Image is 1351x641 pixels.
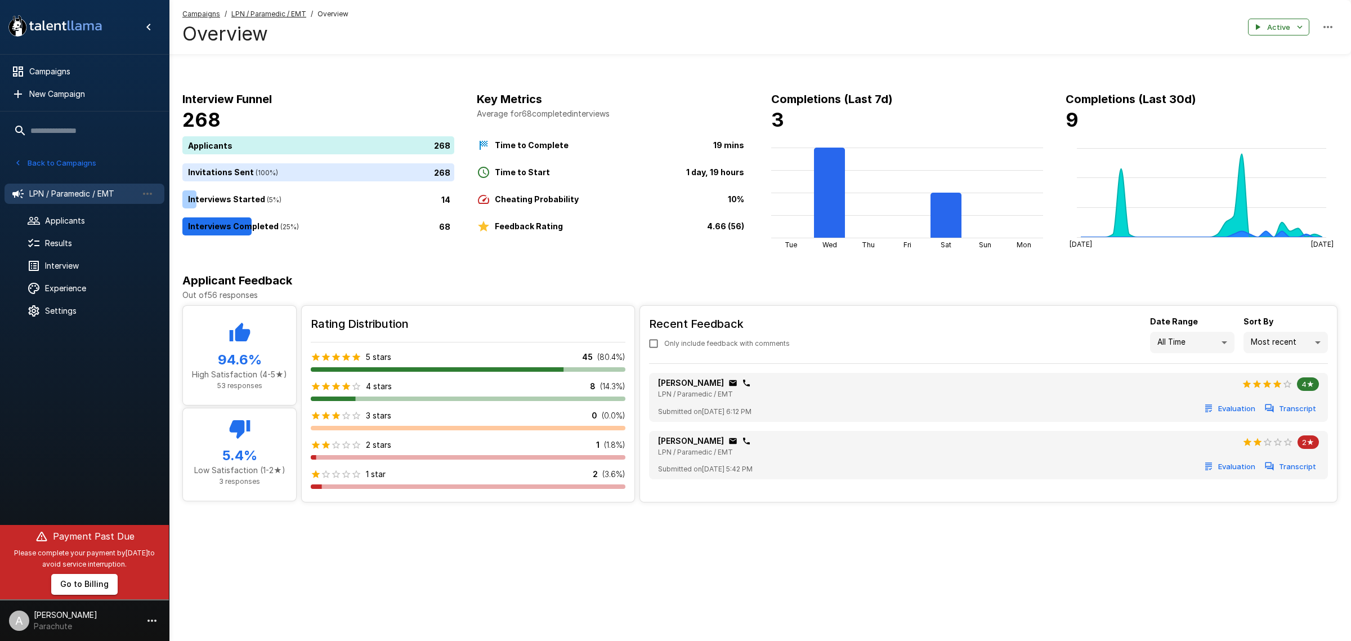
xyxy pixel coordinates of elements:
[1297,380,1319,389] span: 4★
[1070,240,1092,248] tspan: [DATE]
[1263,458,1319,475] button: Transcript
[495,140,569,150] b: Time to Complete
[182,108,221,131] b: 268
[366,469,386,480] p: 1 star
[686,167,744,177] b: 1 day, 19 hours
[602,410,625,421] p: ( 0.0 %)
[1263,400,1319,417] button: Transcript
[1311,240,1334,248] tspan: [DATE]
[590,381,596,392] p: 8
[742,437,751,446] div: Click to copy
[600,381,625,392] p: ( 14.3 %)
[728,194,744,204] b: 10%
[434,140,450,152] p: 268
[182,274,292,287] b: Applicant Feedback
[658,377,724,389] p: [PERSON_NAME]
[597,351,625,363] p: ( 80.4 %)
[593,469,598,480] p: 2
[366,351,391,363] p: 5 stars
[1243,317,1273,326] b: Sort By
[219,477,260,486] span: 3 responses
[771,92,893,106] b: Completions (Last 7d)
[592,410,597,421] p: 0
[822,241,837,249] tspan: Wed
[707,221,744,231] b: 4.66 (56)
[1248,19,1309,36] button: Active
[311,315,625,333] h6: Rating Distribution
[1298,438,1319,447] span: 2★
[1202,400,1258,417] button: Evaluation
[602,469,625,480] p: ( 3.6 %)
[1243,332,1328,353] div: Most recent
[728,379,737,388] div: Click to copy
[366,439,391,451] p: 2 stars
[596,439,600,451] p: 1
[1150,317,1198,326] b: Date Range
[771,108,784,131] b: 3
[182,92,272,106] b: Interview Funnel
[477,108,749,119] p: Average for 68 completed interviews
[728,437,737,446] div: Click to copy
[664,338,790,349] span: Only include feedback with comments
[658,464,753,475] span: Submitted on [DATE] 5:42 PM
[434,167,450,179] p: 268
[862,241,875,249] tspan: Thu
[1066,92,1196,106] b: Completions (Last 30d)
[742,379,751,388] div: Click to copy
[182,22,348,46] h4: Overview
[713,140,744,150] b: 19 mins
[658,390,733,398] span: LPN / Paramedic / EMT
[582,351,593,363] p: 45
[439,221,450,233] p: 68
[1202,458,1258,475] button: Evaluation
[217,381,262,390] span: 53 responses
[903,241,911,249] tspan: Fri
[192,447,287,465] h5: 5.4 %
[192,369,287,380] p: High Satisfaction (4-5★)
[604,439,625,451] p: ( 1.8 %)
[495,194,579,204] b: Cheating Probability
[366,410,391,421] p: 3 stars
[1066,108,1079,131] b: 9
[658,448,733,456] span: LPN / Paramedic / EMT
[1150,332,1234,353] div: All Time
[979,241,991,249] tspan: Sun
[495,167,550,177] b: Time to Start
[649,315,799,333] h6: Recent Feedback
[1017,241,1031,249] tspan: Mon
[182,290,1337,301] p: Out of 56 responses
[785,241,797,249] tspan: Tue
[658,406,751,417] span: Submitted on [DATE] 6:12 PM
[495,221,563,231] b: Feedback Rating
[441,194,450,206] p: 14
[192,351,287,369] h5: 94.6 %
[658,435,724,447] p: [PERSON_NAME]
[477,92,542,106] b: Key Metrics
[941,241,951,249] tspan: Sat
[192,465,287,476] p: Low Satisfaction (1-2★)
[366,381,392,392] p: 4 stars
